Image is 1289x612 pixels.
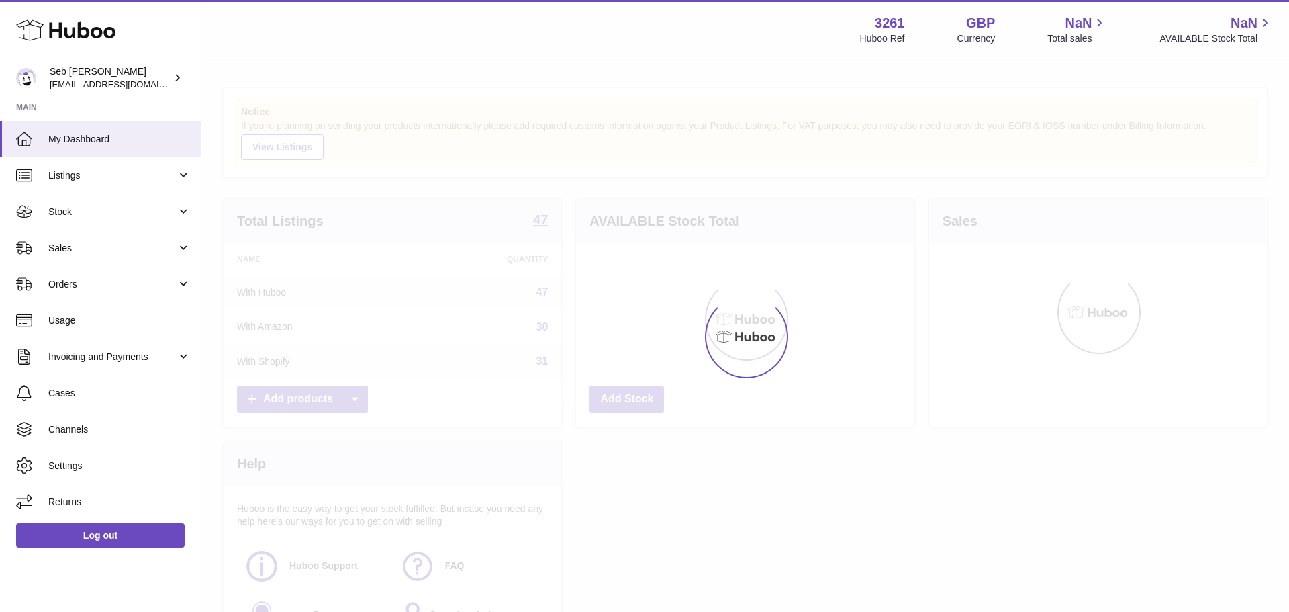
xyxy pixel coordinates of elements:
[48,460,191,472] span: Settings
[48,206,177,218] span: Stock
[957,32,996,45] div: Currency
[1065,14,1092,32] span: NaN
[860,32,905,45] div: Huboo Ref
[1159,32,1273,45] span: AVAILABLE Stock Total
[50,65,171,91] div: Seb [PERSON_NAME]
[1159,14,1273,45] a: NaN AVAILABLE Stock Total
[1047,32,1107,45] span: Total sales
[48,387,191,400] span: Cases
[50,79,197,89] span: [EMAIL_ADDRESS][DOMAIN_NAME]
[48,351,177,363] span: Invoicing and Payments
[48,496,191,509] span: Returns
[875,14,905,32] strong: 3261
[16,523,185,548] a: Log out
[48,133,191,146] span: My Dashboard
[48,242,177,255] span: Sales
[48,169,177,182] span: Listings
[48,278,177,291] span: Orders
[1047,14,1107,45] a: NaN Total sales
[48,314,191,327] span: Usage
[48,423,191,436] span: Channels
[16,68,36,88] img: internalAdmin-3261@internal.huboo.com
[1231,14,1257,32] span: NaN
[966,14,995,32] strong: GBP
